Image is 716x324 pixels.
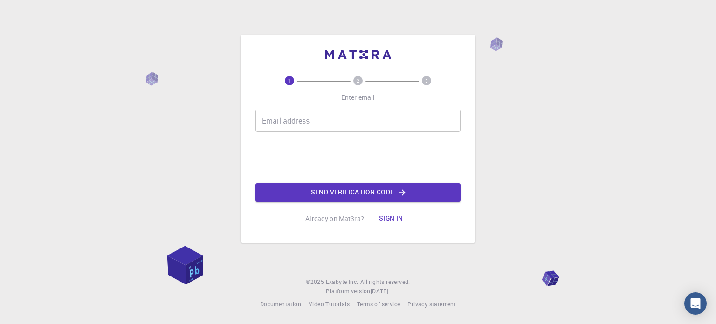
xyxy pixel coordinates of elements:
[255,183,461,202] button: Send verification code
[309,300,350,308] span: Video Tutorials
[288,77,291,84] text: 1
[260,300,301,308] span: Documentation
[326,277,358,287] a: Exabyte Inc.
[371,287,390,296] a: [DATE].
[341,93,375,102] p: Enter email
[684,292,707,315] div: Open Intercom Messenger
[287,139,429,176] iframe: reCAPTCHA
[360,277,410,287] span: All rights reserved.
[425,77,428,84] text: 3
[309,300,350,309] a: Video Tutorials
[371,287,390,295] span: [DATE] .
[326,287,370,296] span: Platform version
[357,300,400,309] a: Terms of service
[260,300,301,309] a: Documentation
[407,300,456,309] a: Privacy statement
[357,77,359,84] text: 2
[326,278,358,285] span: Exabyte Inc.
[305,214,364,223] p: Already on Mat3ra?
[407,300,456,308] span: Privacy statement
[306,277,325,287] span: © 2025
[357,300,400,308] span: Terms of service
[372,209,411,228] button: Sign in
